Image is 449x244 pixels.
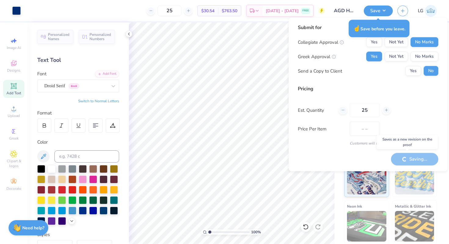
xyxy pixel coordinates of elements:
img: Neon Ink [347,211,386,242]
div: Greek Approval [298,53,336,60]
span: Metallic & Glitter Ink [395,203,431,209]
label: Font [37,70,46,77]
span: Upload [8,113,20,118]
div: Text Tool [37,56,119,64]
button: Switch to Normal Letters [78,99,119,103]
span: Personalized Names [48,32,70,41]
span: Clipart & logos [3,159,24,168]
button: No [424,66,438,76]
span: ☝️ [353,24,360,32]
span: Personalized Numbers [89,32,111,41]
button: Yes [366,52,382,62]
div: Submit for [298,24,438,31]
button: No Marks [411,52,438,62]
button: Not Yet [385,37,408,47]
input: – – [158,5,181,16]
button: Not Yet [385,52,408,62]
strong: Need help? [22,225,44,231]
span: 100 % [251,229,261,235]
img: Metallic & Glitter Ink [395,211,434,242]
div: Styles [37,231,119,238]
img: Puff Ink [395,164,434,194]
span: Add Text [6,91,21,96]
div: Pricing [298,85,438,92]
label: Price Per Item [298,125,345,132]
span: LG [418,7,423,14]
button: No Marks [411,37,438,47]
div: Format [37,110,120,117]
input: e.g. 7428 c [54,150,119,163]
div: Save before you leave. [349,20,410,37]
label: Est. Quantity [298,107,334,114]
button: Yes [405,66,421,76]
button: Yes [366,37,382,47]
span: Image AI [7,45,21,50]
div: Send a Copy to Client [298,67,342,74]
a: LG [418,5,437,17]
span: Greek [9,136,19,141]
input: Untitled Design [329,5,359,17]
span: Designs [7,68,20,73]
img: Standard [347,164,386,194]
span: FREE [302,9,309,13]
span: $763.50 [222,8,237,14]
span: [DATE] - [DATE] [266,8,299,14]
div: Color [37,139,119,146]
span: $30.54 [201,8,214,14]
span: Decorate [6,186,21,191]
div: Collegiate Approval [298,39,344,46]
img: Lexi Glaser [425,5,437,17]
div: Saves as a new revision on the proof [377,135,438,149]
div: Customers will see this price on HQ. [298,141,438,146]
span: Neon Ink [347,203,362,209]
input: – – [350,103,379,117]
div: Add Font [95,70,119,77]
button: Save [364,6,393,16]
